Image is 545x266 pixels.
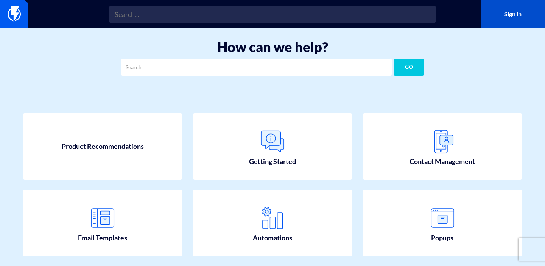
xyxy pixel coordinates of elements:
[11,40,534,55] h1: How can we help?
[253,233,292,243] span: Automations
[121,59,392,76] input: Search
[62,142,144,152] span: Product Recommendations
[394,59,424,76] button: GO
[431,233,453,243] span: Popups
[363,113,522,180] a: Contact Management
[193,113,352,180] a: Getting Started
[249,157,296,167] span: Getting Started
[23,113,182,180] a: Product Recommendations
[410,157,475,167] span: Contact Management
[109,6,436,23] input: Search...
[363,190,522,256] a: Popups
[78,233,127,243] span: Email Templates
[193,190,352,256] a: Automations
[23,190,182,256] a: Email Templates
